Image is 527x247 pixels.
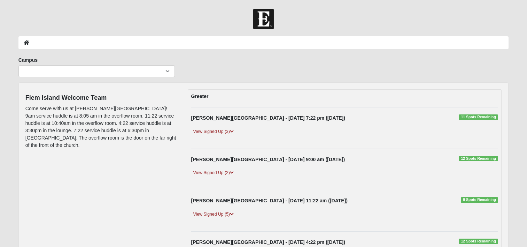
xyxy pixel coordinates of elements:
a: View Signed Up (5) [191,211,236,218]
span: 11 Spots Remaining [459,114,498,120]
a: View Signed Up (2) [191,169,236,177]
a: View Signed Up (3) [191,128,236,135]
strong: Greeter [191,93,209,99]
label: Campus [18,57,38,63]
span: 12 Spots Remaining [459,156,498,162]
span: 12 Spots Remaining [459,239,498,244]
strong: [PERSON_NAME][GEOGRAPHIC_DATA] - [DATE] 9:00 am ([DATE]) [191,157,345,162]
span: 9 Spots Remaining [461,197,498,203]
p: Come serve with us at [PERSON_NAME][GEOGRAPHIC_DATA]! 9am service huddle is at 8:05 am in the ove... [25,105,177,149]
strong: [PERSON_NAME][GEOGRAPHIC_DATA] - [DATE] 7:22 pm ([DATE]) [191,115,345,121]
strong: [PERSON_NAME][GEOGRAPHIC_DATA] - [DATE] 4:22 pm ([DATE]) [191,239,345,245]
strong: [PERSON_NAME][GEOGRAPHIC_DATA] - [DATE] 11:22 am ([DATE]) [191,198,348,203]
img: Church of Eleven22 Logo [253,9,274,29]
h4: Flem Island Welcome Team [25,94,177,102]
